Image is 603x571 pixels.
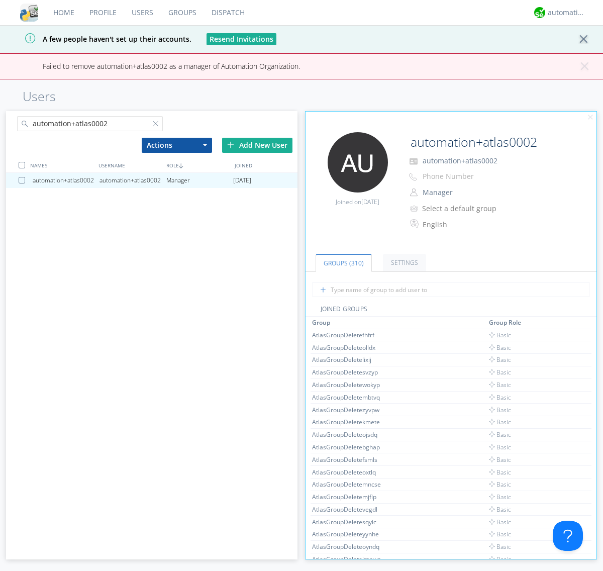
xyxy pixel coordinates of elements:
[328,132,388,193] img: 373638.png
[8,61,300,71] span: Failed to remove automation+atlas0002 as a manager of Automation Organization.
[489,368,511,376] span: Basic
[312,331,387,339] div: AtlasGroupDeletefhfrf
[96,158,164,172] div: USERNAME
[227,141,234,148] img: plus.svg
[489,455,511,464] span: Basic
[336,198,379,206] span: Joined on
[316,254,372,272] a: Groups (310)
[545,317,568,329] th: Toggle SortBy
[361,198,379,206] span: [DATE]
[20,4,38,22] img: cddb5a64eb264b2086981ab96f4c1ba7
[312,455,387,464] div: AtlasGroupDeletefsmls
[164,158,232,172] div: ROLE
[534,7,545,18] img: d2d01cd9b4174d08988066c6d424eccd
[489,418,511,426] span: Basic
[142,138,212,153] button: Actions
[312,480,387,489] div: AtlasGroupDeletemncse
[489,355,511,364] span: Basic
[409,173,417,181] img: phone-outline.svg
[17,116,163,131] input: Search users
[313,282,589,297] input: Type name of group to add user to
[489,530,511,538] span: Basic
[489,480,511,489] span: Basic
[312,368,387,376] div: AtlasGroupDeletesvzyp
[423,220,507,230] div: English
[312,418,387,426] div: AtlasGroupDeletekmete
[233,173,251,188] span: [DATE]
[410,218,420,230] img: In groups with Translation enabled, this user's messages will be automatically translated to and ...
[489,380,511,389] span: Basic
[312,406,387,414] div: AtlasGroupDeletezyvpw
[489,468,511,477] span: Basic
[6,173,297,188] a: automation+atlas0002automation+atlas0002Manager[DATE]
[311,317,487,329] th: Toggle SortBy
[410,188,418,197] img: person-outline.svg
[422,204,506,214] div: Select a default group
[489,518,511,526] span: Basic
[489,430,511,439] span: Basic
[33,173,99,188] div: automation+atlas0002
[548,8,585,18] div: automation+atlas
[232,158,300,172] div: JOINED
[312,380,387,389] div: AtlasGroupDeletewokyp
[312,355,387,364] div: AtlasGroupDeletelixij
[312,542,387,551] div: AtlasGroupDeleteoyndq
[419,185,520,200] button: Manager
[312,530,387,538] div: AtlasGroupDeleteyynhe
[553,521,583,551] iframe: Toggle Customer Support
[8,34,191,44] span: A few people haven't set up their accounts.
[207,33,276,45] button: Resend Invitations
[306,305,597,317] div: JOINED GROUPS
[312,430,387,439] div: AtlasGroupDeleteojsdq
[383,254,426,271] a: Settings
[489,393,511,402] span: Basic
[489,443,511,451] span: Basic
[489,505,511,514] span: Basic
[312,443,387,451] div: AtlasGroupDeletebghap
[423,156,497,165] span: automation+atlas0002
[312,505,387,514] div: AtlasGroupDeletevegdl
[99,173,166,188] div: automation+atlas0002
[312,555,387,563] div: AtlasGroupDeletejmewo
[312,468,387,477] div: AtlasGroupDeleteoxtlq
[407,132,569,152] input: Name
[312,393,387,402] div: AtlasGroupDeletembtvq
[312,493,387,501] div: AtlasGroupDeletemjflp
[587,114,594,121] img: cancel.svg
[489,406,511,414] span: Basic
[489,343,511,352] span: Basic
[312,343,387,352] div: AtlasGroupDeleteolldx
[28,158,95,172] div: NAMES
[312,518,387,526] div: AtlasGroupDeletesqyic
[222,138,292,153] div: Add New User
[489,493,511,501] span: Basic
[489,555,511,563] span: Basic
[489,331,511,339] span: Basic
[166,173,233,188] div: Manager
[489,542,511,551] span: Basic
[410,202,420,215] img: icon-alert-users-thin-outline.svg
[487,317,545,329] th: Toggle SortBy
